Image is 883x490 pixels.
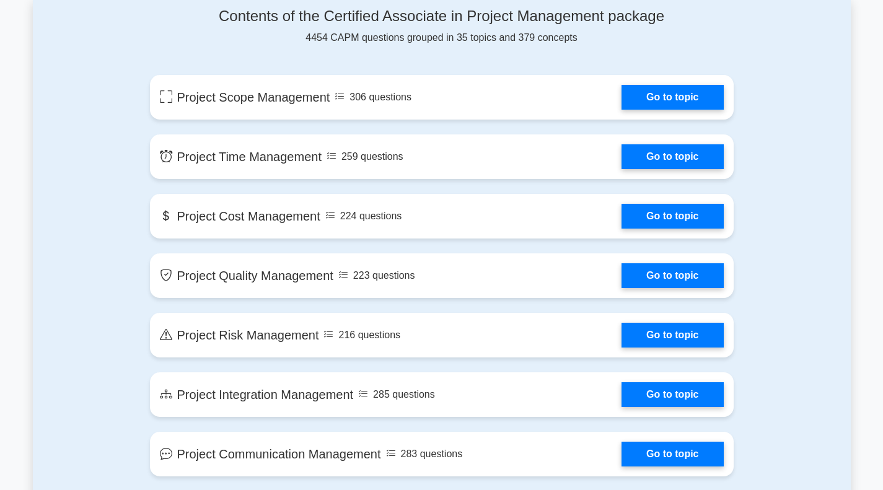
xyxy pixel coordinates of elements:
[622,85,723,110] a: Go to topic
[622,263,723,288] a: Go to topic
[150,7,734,25] h4: Contents of the Certified Associate in Project Management package
[622,323,723,348] a: Go to topic
[622,442,723,466] a: Go to topic
[622,204,723,229] a: Go to topic
[622,382,723,407] a: Go to topic
[150,7,734,45] div: 4454 CAPM questions grouped in 35 topics and 379 concepts
[622,144,723,169] a: Go to topic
